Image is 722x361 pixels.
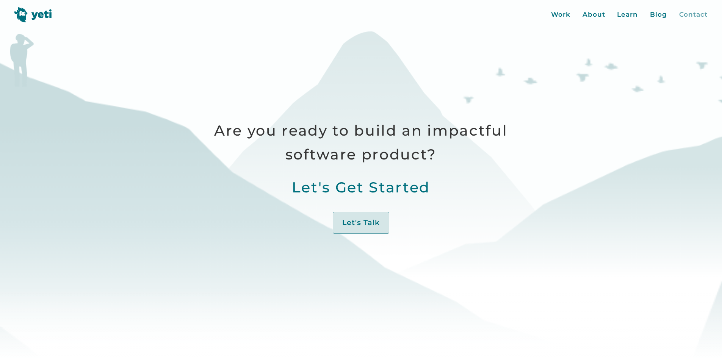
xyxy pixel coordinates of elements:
[14,7,52,22] img: Yeti logo
[180,119,542,167] p: Are you ready to build an impactful software product?
[551,10,570,20] a: Work
[583,10,605,20] a: About
[679,10,708,20] a: Contact
[180,176,542,200] p: Let's Get Started
[650,10,667,20] a: Blog
[617,10,638,20] a: Learn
